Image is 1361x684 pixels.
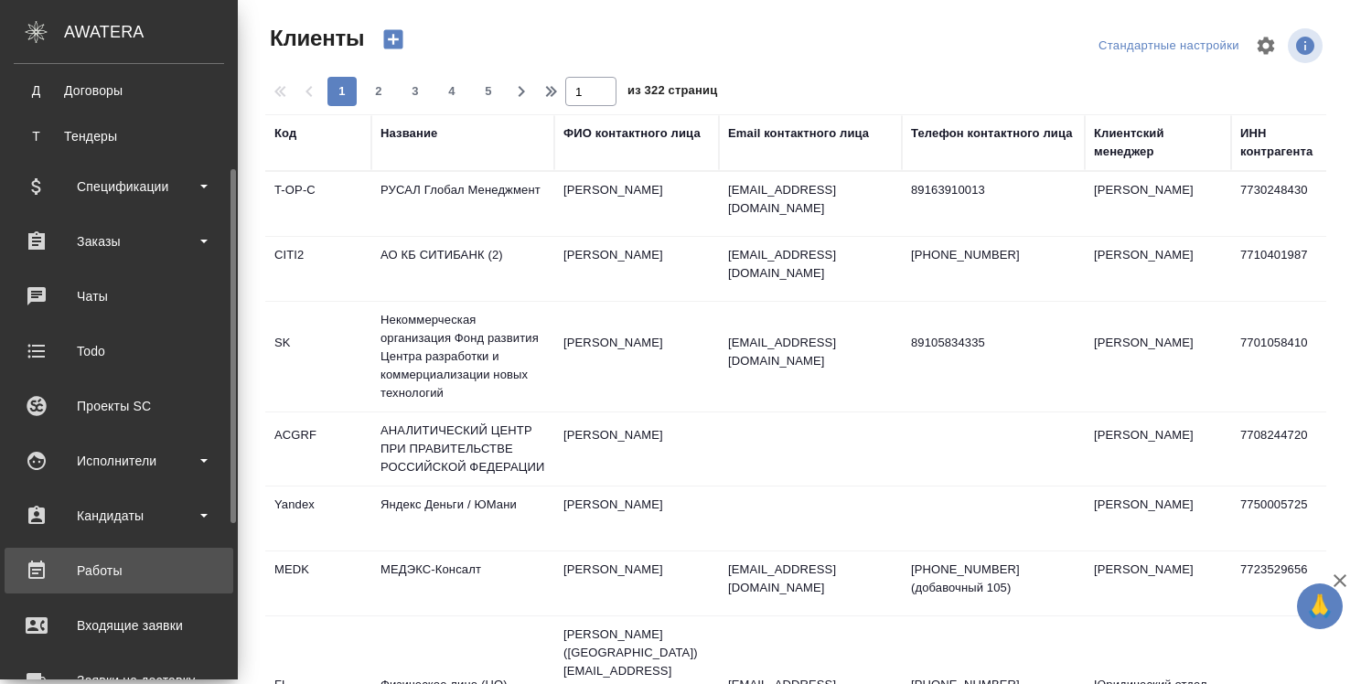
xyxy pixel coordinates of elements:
span: 3 [401,82,430,101]
span: Настроить таблицу [1244,24,1288,68]
button: 5 [474,77,503,106]
div: Код [274,124,296,143]
td: АО КБ СИТИБАНК (2) [371,237,554,301]
div: ИНН контрагента [1240,124,1328,161]
td: Яндекс Деньги / ЮМани [371,486,554,550]
td: [PERSON_NAME] [554,551,719,615]
a: Чаты [5,273,233,319]
span: из 322 страниц [627,80,717,106]
div: Работы [14,557,224,584]
td: [PERSON_NAME] [554,417,719,481]
td: [PERSON_NAME] [554,172,719,236]
td: МЕДЭКС-Консалт [371,551,554,615]
td: MEDK [265,551,371,615]
div: ФИО контактного лица [563,124,701,143]
td: 7710401987 [1231,237,1337,301]
td: 7701058410 [1231,325,1337,389]
td: [PERSON_NAME] [1085,551,1231,615]
span: Клиенты [265,24,364,53]
p: 89163910013 [911,181,1076,199]
div: Клиентский менеджер [1094,124,1222,161]
td: [PERSON_NAME] [554,325,719,389]
button: 2 [364,77,393,106]
td: [PERSON_NAME] [1085,417,1231,481]
p: [EMAIL_ADDRESS][DOMAIN_NAME] [728,334,893,370]
td: [PERSON_NAME] [1085,486,1231,550]
div: Заказы [14,228,224,255]
div: AWATERA [64,14,238,50]
a: Проекты SC [5,383,233,429]
button: 4 [437,77,466,106]
td: 7730248430 [1231,172,1337,236]
div: Todo [14,337,224,365]
a: Работы [5,548,233,593]
p: 89105834335 [911,334,1076,352]
td: [PERSON_NAME] [554,486,719,550]
div: Договоры [23,81,215,100]
td: CITI2 [265,237,371,301]
td: 7723529656 [1231,551,1337,615]
span: Посмотреть информацию [1288,28,1326,63]
span: 2 [364,82,393,101]
td: SK [265,325,371,389]
td: Некоммерческая организация Фонд развития Центра разработки и коммерциализации новых технологий [371,302,554,411]
span: 🙏 [1304,587,1335,625]
td: [PERSON_NAME] [1085,237,1231,301]
div: Название [380,124,437,143]
td: 7750005725 [1231,486,1337,550]
td: [PERSON_NAME] [554,237,719,301]
a: Todo [5,328,233,374]
td: [PERSON_NAME] [1085,172,1231,236]
span: 5 [474,82,503,101]
td: АНАЛИТИЧЕСКИЙ ЦЕНТР ПРИ ПРАВИТЕЛЬСТВЕ РОССИЙСКОЙ ФЕДЕРАЦИИ [371,412,554,486]
a: Входящие заявки [5,603,233,648]
p: [PHONE_NUMBER] (добавочный 105) [911,561,1076,597]
button: 3 [401,77,430,106]
div: Тендеры [23,127,215,145]
p: [PHONE_NUMBER] [911,246,1076,264]
td: 7708244720 [1231,417,1337,481]
p: [EMAIL_ADDRESS][DOMAIN_NAME] [728,561,893,597]
div: Проекты SC [14,392,224,420]
a: ТТендеры [14,118,224,155]
td: ACGRF [265,417,371,481]
div: Чаты [14,283,224,310]
div: Входящие заявки [14,612,224,639]
a: ДДоговоры [14,72,224,109]
p: [EMAIL_ADDRESS][DOMAIN_NAME] [728,181,893,218]
div: Исполнители [14,447,224,475]
div: split button [1094,32,1244,60]
td: [PERSON_NAME] [1085,325,1231,389]
button: Создать [371,24,415,55]
td: T-OP-C [265,172,371,236]
p: [EMAIL_ADDRESS][DOMAIN_NAME] [728,246,893,283]
button: 🙏 [1297,583,1343,629]
div: Телефон контактного лица [911,124,1073,143]
span: 4 [437,82,466,101]
div: Кандидаты [14,502,224,529]
td: РУСАЛ Глобал Менеджмент [371,172,554,236]
div: Спецификации [14,173,224,200]
div: Email контактного лица [728,124,869,143]
td: Yandex [265,486,371,550]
